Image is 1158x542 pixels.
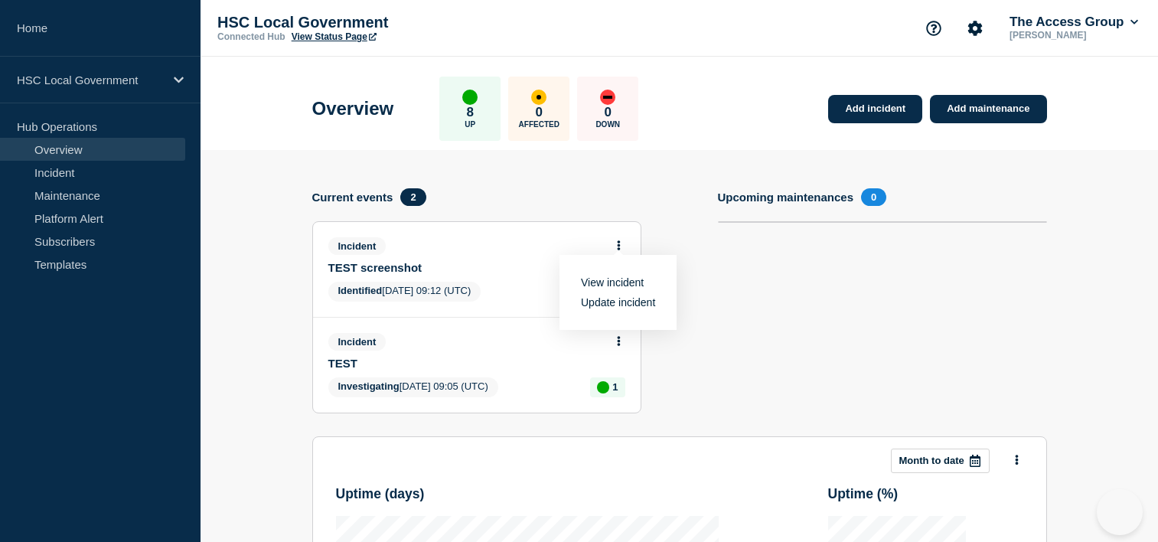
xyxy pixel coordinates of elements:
h1: Overview [312,98,394,119]
a: TEST screenshot [328,261,605,274]
button: Month to date [891,449,990,473]
h4: Upcoming maintenances [718,191,854,204]
p: HSC Local Government [217,14,524,31]
div: down [600,90,615,105]
div: up [462,90,478,105]
span: Investigating [338,380,400,392]
a: Add incident [828,95,922,123]
a: Add maintenance [930,95,1046,123]
iframe: Help Scout Beacon - Open [1097,489,1143,535]
div: affected [531,90,546,105]
a: View Status Page [292,31,377,42]
button: Support [918,12,950,44]
p: 0 [605,105,612,120]
span: [DATE] 09:12 (UTC) [328,282,481,302]
p: [PERSON_NAME] [1006,30,1141,41]
span: Incident [328,237,387,255]
p: 8 [467,105,474,120]
a: View incident [581,276,644,289]
p: Month to date [899,455,964,466]
p: 0 [536,105,543,120]
a: TEST [328,357,605,370]
p: HSC Local Government [17,73,164,87]
span: 2 [400,188,426,206]
a: Update incident [581,296,655,309]
button: Account settings [959,12,991,44]
div: up [597,381,609,393]
span: [DATE] 09:05 (UTC) [328,377,498,397]
p: 1 [612,381,618,393]
p: Down [595,120,620,129]
p: Connected Hub [217,31,285,42]
h4: Current events [312,191,393,204]
span: Identified [338,285,383,296]
button: The Access Group [1006,15,1141,30]
p: Affected [519,120,559,129]
h3: Uptime ( % ) [828,486,1023,502]
h3: Uptime ( days ) [336,486,719,502]
span: Incident [328,333,387,351]
p: Up [465,120,475,129]
span: 0 [861,188,886,206]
